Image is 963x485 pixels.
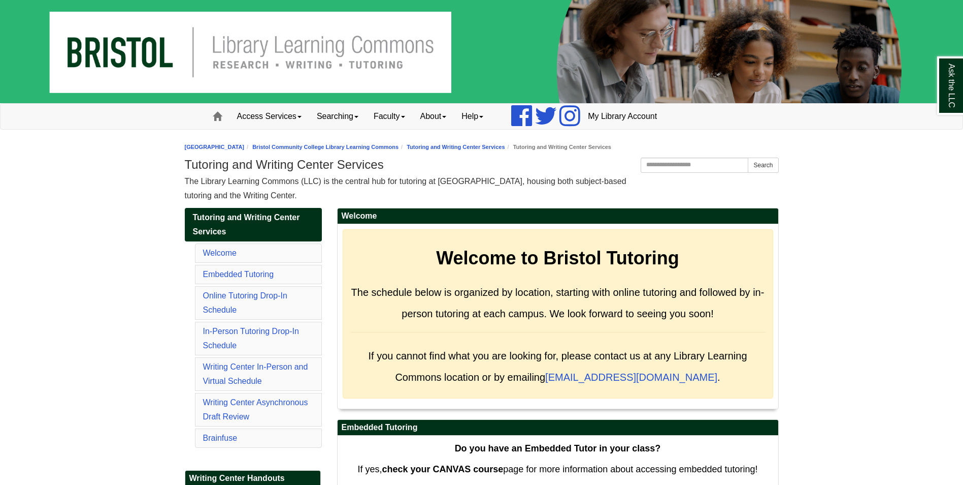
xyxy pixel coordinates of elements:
[193,213,300,236] span: Tutoring and Writing Center Services
[203,249,237,257] a: Welcome
[203,434,238,442] a: Brainfuse
[185,158,779,172] h1: Tutoring and Writing Center Services
[185,144,245,150] a: [GEOGRAPHIC_DATA]
[351,287,765,319] span: The schedule below is organized by location, starting with online tutoring and followed by in-per...
[203,362,308,385] a: Writing Center In-Person and Virtual Schedule
[338,208,778,224] h2: Welcome
[366,104,413,129] a: Faculty
[545,372,717,383] a: [EMAIL_ADDRESS][DOMAIN_NAME]
[252,144,399,150] a: Bristol Community College Library Learning Commons
[229,104,309,129] a: Access Services
[185,177,626,200] span: The Library Learning Commons (LLC) is the central hub for tutoring at [GEOGRAPHIC_DATA], housing ...
[185,208,322,241] a: Tutoring and Writing Center Services
[382,464,503,474] strong: check your CANVAS course
[454,104,491,129] a: Help
[203,398,308,421] a: Writing Center Asynchronous Draft Review
[368,350,747,383] span: If you cannot find what you are looking for, please contact us at any Library Learning Commons lo...
[203,270,274,279] a: Embedded Tutoring
[413,104,454,129] a: About
[580,104,665,129] a: My Library Account
[185,142,779,152] nav: breadcrumb
[203,327,299,350] a: In-Person Tutoring Drop-In Schedule
[505,142,611,152] li: Tutoring and Writing Center Services
[309,104,366,129] a: Searching
[203,291,287,314] a: Online Tutoring Drop-In Schedule
[455,443,661,453] strong: Do you have an Embedded Tutor in your class?
[748,158,778,173] button: Search
[436,248,679,268] strong: Welcome to Bristol Tutoring
[338,420,778,436] h2: Embedded Tutoring
[357,464,757,474] span: If yes, page for more information about accessing embedded tutoring!
[407,144,505,150] a: Tutoring and Writing Center Services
